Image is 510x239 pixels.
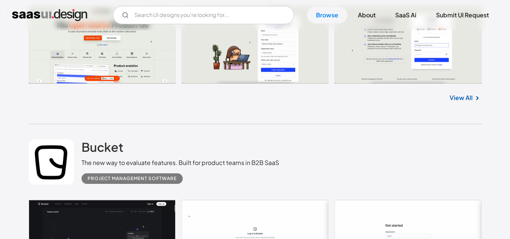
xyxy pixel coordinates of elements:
[349,7,385,23] a: About
[88,174,177,183] div: Project Management Software
[12,9,87,21] a: home
[82,139,123,154] h2: Bucket
[82,139,123,158] a: Bucket
[386,7,425,23] a: SaaS Ai
[307,7,347,23] a: Browse
[82,158,279,167] div: The new way to evaluate features. Built for product teams in B2B SaaS
[427,7,498,23] a: Submit UI Request
[113,6,294,24] form: Email Form
[450,93,473,102] a: View All
[113,6,294,24] input: Search UI designs you're looking for...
